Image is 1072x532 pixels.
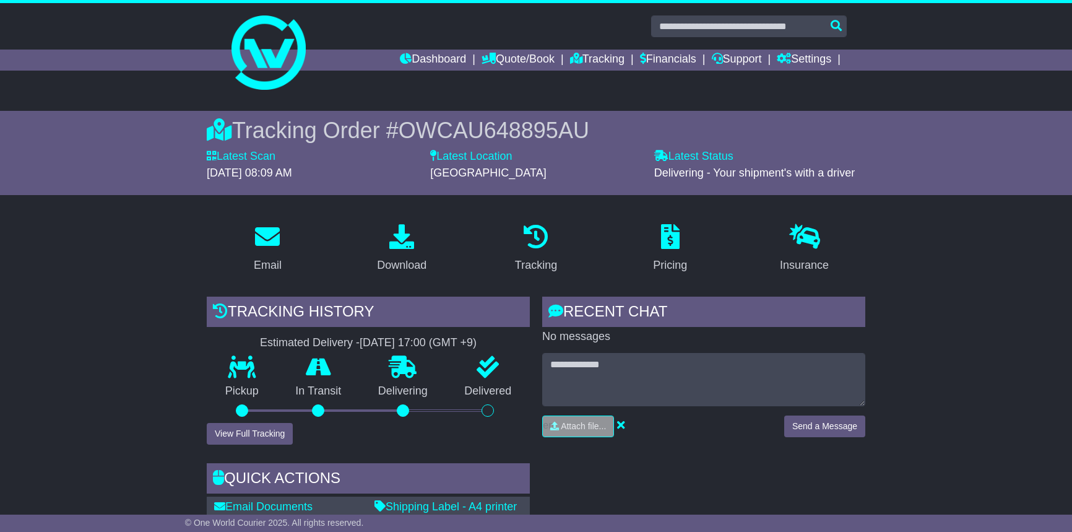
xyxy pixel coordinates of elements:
a: Financials [640,50,696,71]
a: Tracking [507,220,565,278]
p: Delivering [360,385,446,398]
div: RECENT CHAT [542,297,865,330]
span: [DATE] 08:09 AM [207,167,292,179]
span: OWCAU648895AU [399,118,589,143]
a: Quote/Book [482,50,555,71]
label: Latest Status [654,150,733,164]
div: Estimated Delivery - [207,336,530,350]
a: Pricing [645,220,695,278]
a: Email [246,220,290,278]
div: Tracking [515,257,557,274]
span: © One World Courier 2025. All rights reserved. [185,518,364,528]
button: Send a Message [784,416,865,437]
a: Download [369,220,434,278]
a: Support [712,50,762,71]
div: Tracking Order # [207,117,865,144]
div: Pricing [653,257,687,274]
div: [DATE] 17:00 (GMT +9) [360,336,477,350]
p: No messages [542,330,865,344]
div: Download [377,257,426,274]
a: Settings [777,50,831,71]
div: Insurance [780,257,829,274]
span: Delivering - Your shipment's with a driver [654,167,855,179]
label: Latest Location [430,150,512,164]
p: Pickup [207,385,277,398]
p: In Transit [277,385,360,398]
span: [GEOGRAPHIC_DATA] [430,167,546,179]
div: Tracking history [207,297,530,330]
a: Tracking [570,50,625,71]
label: Latest Scan [207,150,275,164]
p: Delivered [446,385,530,398]
div: Quick Actions [207,463,530,497]
a: Insurance [772,220,837,278]
div: Email [254,257,282,274]
a: Dashboard [400,50,466,71]
button: View Full Tracking [207,423,293,445]
a: Shipping Label - A4 printer [374,500,517,513]
a: Email Documents [214,500,313,513]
